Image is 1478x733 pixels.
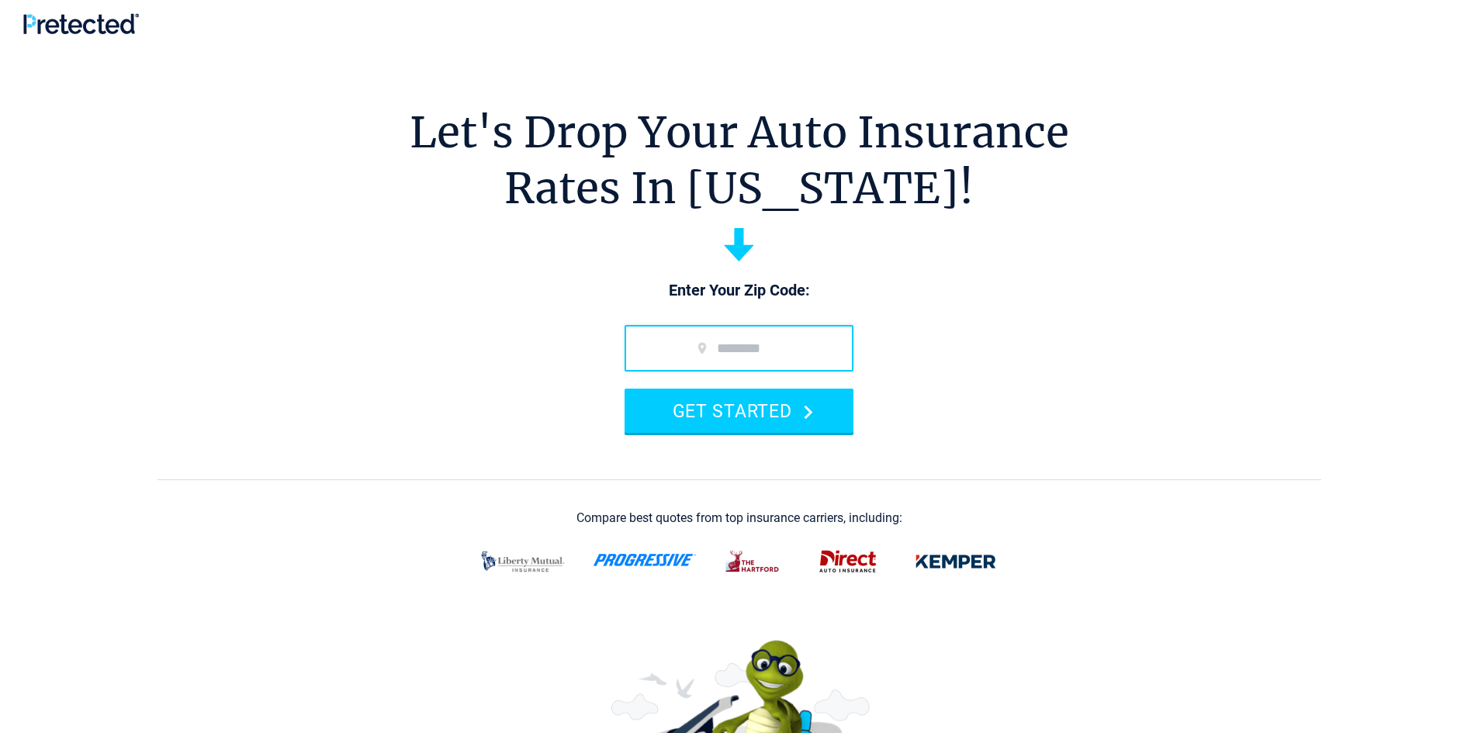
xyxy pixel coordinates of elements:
[625,389,853,433] button: GET STARTED
[23,13,139,34] img: Pretected Logo
[593,554,697,566] img: progressive
[472,541,574,582] img: liberty
[715,541,791,582] img: thehartford
[410,105,1069,216] h1: Let's Drop Your Auto Insurance Rates In [US_STATE]!
[625,325,853,372] input: zip code
[905,541,1007,582] img: kemper
[609,280,869,302] p: Enter Your Zip Code:
[810,541,886,582] img: direct
[576,511,902,525] div: Compare best quotes from top insurance carriers, including:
